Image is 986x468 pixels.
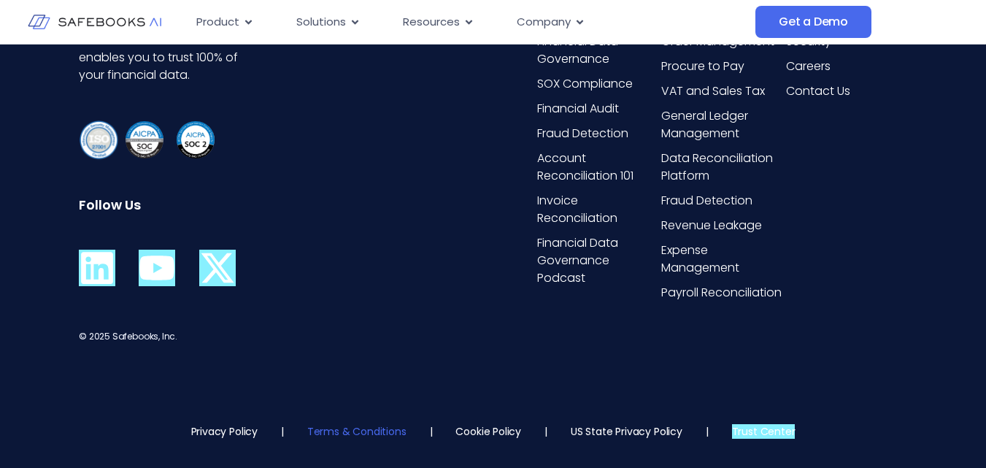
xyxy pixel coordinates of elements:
nav: Menu [185,8,755,37]
span: VAT and Sales Tax [661,83,765,100]
a: Revenue Leakage [661,217,782,234]
span: SOX Compliance [537,75,633,93]
p: | [544,424,547,439]
a: Financial Audit [537,100,658,118]
span: Solutions [296,14,346,31]
a: Account Reconciliation 101 [537,150,658,185]
p: | [281,424,284,439]
a: Get a Demo [755,6,871,38]
a: Privacy Policy [191,424,258,439]
span: Company [517,14,571,31]
span: Fraud Detection [661,192,752,210]
a: Invoice Reconciliation [537,192,658,227]
span: Payroll Reconciliation [661,284,782,302]
span: © 2025 Safebooks, Inc. [79,330,177,342]
a: General Ledger Management [661,107,782,142]
a: Contact Us [786,83,907,100]
span: Careers [786,58,831,75]
a: SOX Compliance [537,75,658,93]
a: Fraud Detection [537,125,658,142]
span: Financial Audit [537,100,619,118]
span: Revenue Leakage [661,217,762,234]
a: Financial Data Governance Podcast [537,234,658,287]
a: Data Reconciliation Platform [661,150,782,185]
a: Fraud Detection [661,192,782,210]
span: Get a Demo [779,15,848,29]
a: Procure to Pay [661,58,782,75]
p: The Financial Data Governance Platform that enables you to trust 100% of your financial data. [79,14,244,84]
div: Menu Toggle [185,8,755,37]
span: Procure to Pay [661,58,744,75]
a: VAT and Sales Tax [661,83,782,100]
span: Fraud Detection [537,125,628,142]
a: Careers [786,58,907,75]
a: Expense Management [661,242,782,277]
span: Resources [403,14,460,31]
a: Terms & Conditions [307,424,407,439]
a: US State Privacy Policy [571,424,682,439]
a: Cookie Policy [455,424,521,439]
p: | [706,424,709,439]
a: Trust Center [732,424,796,439]
p: | [430,424,433,439]
a: Payroll Reconciliation [661,284,782,302]
span: Contact Us [786,83,850,100]
a: Financial Data Governance [537,33,658,68]
h6: Follow Us [79,197,244,213]
span: Product [196,14,239,31]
